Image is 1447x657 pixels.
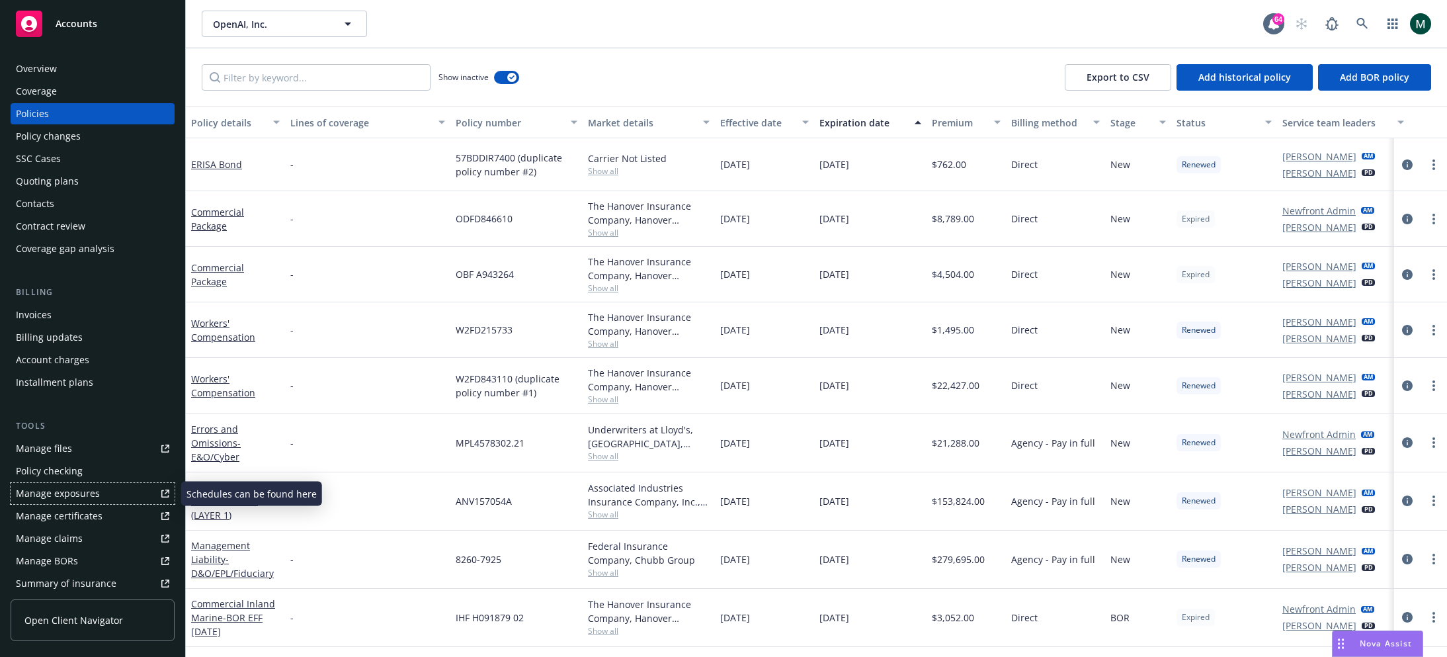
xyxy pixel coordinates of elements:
[932,611,974,625] span: $3,052.00
[1399,211,1415,227] a: circleInformation
[819,157,849,171] span: [DATE]
[456,116,563,130] div: Policy number
[16,550,78,572] div: Manage BORs
[1282,166,1356,180] a: [PERSON_NAME]
[191,423,241,463] a: Errors and Omissions
[1282,204,1356,218] a: Newfront Admin
[1399,322,1415,338] a: circleInformation
[16,148,61,169] div: SSC Cases
[588,366,710,394] div: The Hanover Insurance Company, Hanover Insurance Group
[1110,323,1130,337] span: New
[11,505,175,527] a: Manage certificates
[1011,157,1038,171] span: Direct
[588,199,710,227] div: The Hanover Insurance Company, Hanover Insurance Group
[1011,267,1038,281] span: Direct
[1399,378,1415,394] a: circleInformation
[1426,493,1442,509] a: more
[588,310,710,338] div: The Hanover Insurance Company, Hanover Insurance Group
[932,323,974,337] span: $1,495.00
[819,611,849,625] span: [DATE]
[1282,387,1356,401] a: [PERSON_NAME]
[16,81,57,102] div: Coverage
[1110,436,1130,450] span: New
[588,165,710,177] span: Show all
[1011,436,1095,450] span: Agency - Pay in full
[1011,611,1038,625] span: Direct
[191,611,263,638] span: - BOR EFF [DATE]
[1182,269,1210,281] span: Expired
[456,436,524,450] span: MPL4578302.21
[588,539,710,567] div: Federal Insurance Company, Chubb Group
[1282,276,1356,290] a: [PERSON_NAME]
[814,107,927,138] button: Expiration date
[720,552,750,566] span: [DATE]
[290,323,294,337] span: -
[932,157,966,171] span: $762.00
[11,193,175,214] a: Contacts
[588,116,695,130] div: Market details
[1426,267,1442,283] a: more
[290,212,294,226] span: -
[11,216,175,237] a: Contract review
[588,338,710,349] span: Show all
[16,438,72,459] div: Manage files
[11,349,175,371] a: Account charges
[290,157,294,171] span: -
[819,116,907,130] div: Expiration date
[191,372,255,399] a: Workers' Compensation
[1065,64,1171,91] button: Export to CSV
[1282,315,1356,329] a: [PERSON_NAME]
[1011,212,1038,226] span: Direct
[456,267,514,281] span: OBF A943264
[16,372,93,393] div: Installment plans
[720,378,750,392] span: [DATE]
[16,349,89,371] div: Account charges
[213,17,327,31] span: OpenAI, Inc.
[1171,107,1277,138] button: Status
[819,378,849,392] span: [DATE]
[720,116,794,130] div: Effective date
[1006,107,1105,138] button: Billing method
[16,126,81,147] div: Policy changes
[1182,611,1210,623] span: Expired
[285,107,450,138] button: Lines of coverage
[927,107,1006,138] button: Premium
[1110,212,1130,226] span: New
[1110,157,1130,171] span: New
[1399,493,1415,509] a: circleInformation
[1282,371,1356,384] a: [PERSON_NAME]
[1177,64,1313,91] button: Add historical policy
[588,597,710,625] div: The Hanover Insurance Company, Hanover Insurance Group
[819,436,849,450] span: [DATE]
[16,238,114,259] div: Coverage gap analysis
[202,11,367,37] button: OpenAI, Inc.
[191,553,274,580] span: - D&O/EPL/Fiduciary
[202,64,431,91] input: Filter by keyword...
[290,552,294,566] span: -
[1110,552,1130,566] span: New
[16,505,103,527] div: Manage certificates
[456,372,577,400] span: W2FD843110 (duplicate policy number #1)
[290,436,294,450] span: -
[191,539,274,580] a: Management Liability
[1177,116,1257,130] div: Status
[56,19,97,29] span: Accounts
[1182,437,1216,449] span: Renewed
[1182,553,1216,565] span: Renewed
[1087,71,1149,83] span: Export to CSV
[1288,11,1315,37] a: Start snowing
[588,227,710,238] span: Show all
[1282,220,1356,234] a: [PERSON_NAME]
[1399,551,1415,567] a: circleInformation
[191,206,244,232] a: Commercial Package
[11,5,175,42] a: Accounts
[11,304,175,326] a: Invoices
[1282,502,1356,516] a: [PERSON_NAME]
[1282,619,1356,633] a: [PERSON_NAME]
[715,107,814,138] button: Effective date
[720,323,750,337] span: [DATE]
[588,451,710,462] span: Show all
[191,597,275,638] a: Commercial Inland Marine
[1182,213,1210,225] span: Expired
[1105,107,1171,138] button: Stage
